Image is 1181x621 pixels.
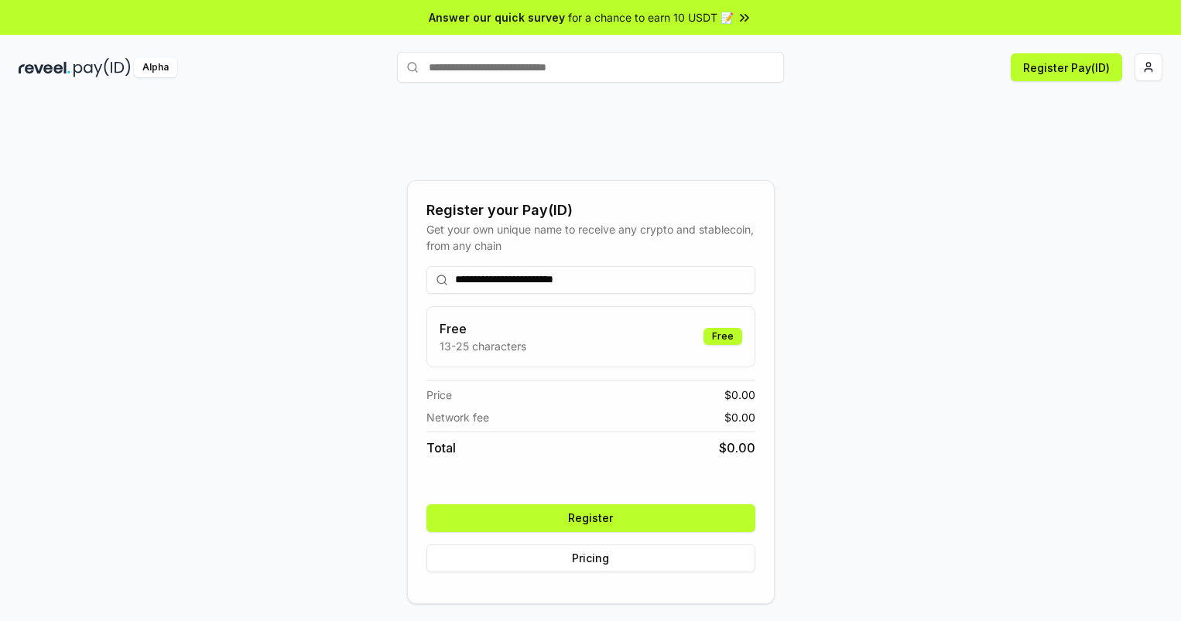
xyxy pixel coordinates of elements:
[719,438,755,457] span: $ 0.00
[703,328,742,345] div: Free
[429,9,565,26] span: Answer our quick survey
[1011,53,1122,81] button: Register Pay(ID)
[440,338,526,354] p: 13-25 characters
[426,221,755,254] div: Get your own unique name to receive any crypto and stablecoin, from any chain
[426,387,452,403] span: Price
[426,200,755,221] div: Register your Pay(ID)
[426,504,755,532] button: Register
[724,387,755,403] span: $ 0.00
[426,438,456,457] span: Total
[426,409,489,425] span: Network fee
[440,319,526,338] h3: Free
[426,544,755,572] button: Pricing
[724,409,755,425] span: $ 0.00
[134,58,177,77] div: Alpha
[568,9,734,26] span: for a chance to earn 10 USDT 📝
[74,58,131,77] img: pay_id
[19,58,70,77] img: reveel_dark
